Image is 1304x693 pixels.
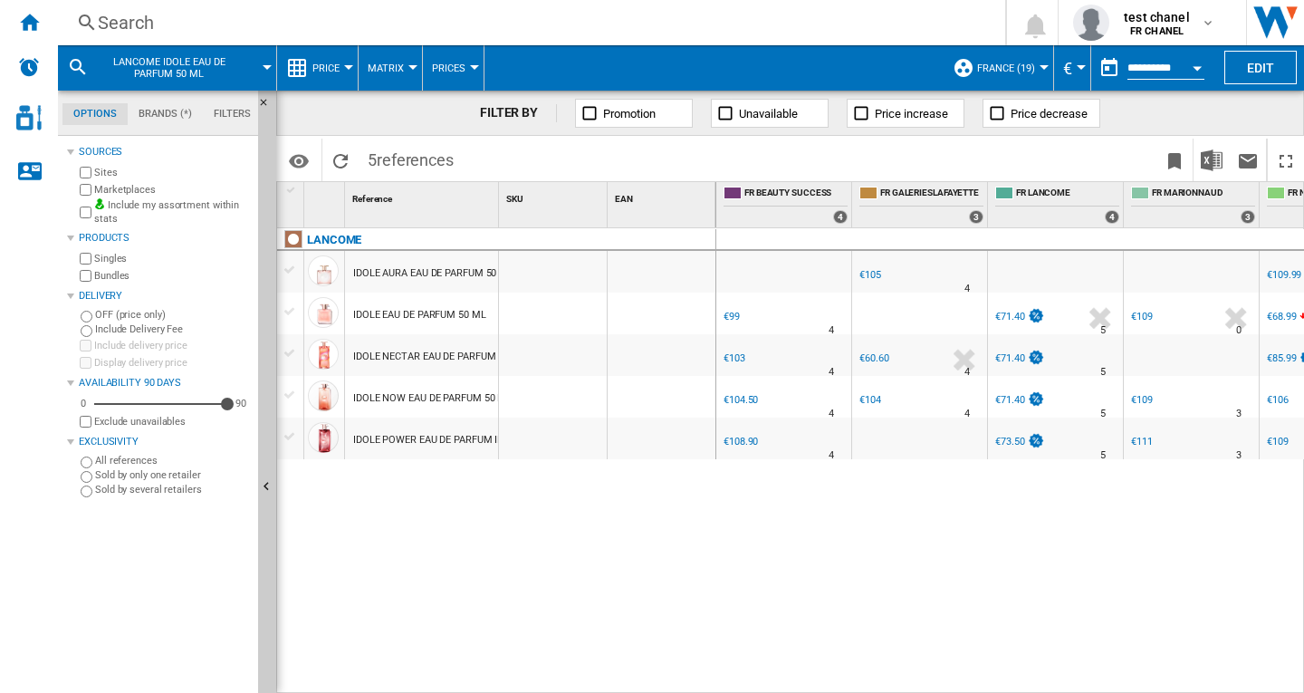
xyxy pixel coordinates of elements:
[1124,8,1190,26] span: test chanel
[856,182,987,227] div: FR GALERIESLAFAYETTE 3 offers sold by FR GALERIESLAFAYETTE
[81,457,92,468] input: All references
[1054,45,1091,91] md-menu: Currency
[95,483,251,496] label: Sold by several retailers
[1156,139,1193,181] button: Bookmark this report
[1105,210,1119,224] div: 4 offers sold by FR LANCOME
[724,311,740,322] div: €99
[480,104,557,122] div: FILTER BY
[506,194,523,204] span: SKU
[94,183,251,197] label: Marketplaces
[1128,433,1153,451] div: €111
[977,45,1044,91] button: FRANCE (19)
[1236,405,1242,423] div: Delivery Time : 3 days
[81,311,92,322] input: OFF (price only)
[1100,322,1106,340] div: Delivery Time : 5 days
[308,182,344,210] div: Sort None
[1027,433,1045,448] img: promotionV3.png
[1091,50,1127,86] button: md-calendar
[96,45,260,91] button: LANCOME IDOLE EAU DE PARFUM 50 ML
[79,435,251,449] div: Exclusivity
[76,397,91,410] div: 0
[721,308,740,326] div: €99
[1236,447,1242,465] div: Delivery Time : 3 days
[739,107,798,120] span: Unavailable
[281,144,317,177] button: Options
[1241,210,1255,224] div: 3 offers sold by FR MARIONNAUD
[80,270,91,282] input: Bundles
[128,103,203,125] md-tab-item: Brands (*)
[875,107,948,120] span: Price increase
[1063,59,1072,78] span: €
[603,107,656,120] span: Promotion
[307,229,361,251] div: Click to filter on that brand
[964,405,970,423] div: Delivery Time : 4 days
[349,182,498,210] div: Sort None
[829,405,834,423] div: Delivery Time : 4 days
[80,340,91,351] input: Include delivery price
[983,99,1100,128] button: Price decrease
[615,194,633,204] span: EAN
[1152,187,1255,202] span: FR MARIONNAUD
[312,63,340,74] span: Price
[1268,139,1304,181] button: Maximize
[368,45,413,91] div: Matrix
[353,419,565,461] div: IDOLE POWER EAU DE PARFUM INTENSE 50 ML
[98,10,958,35] div: Search
[1201,149,1222,171] img: excel-24x24.png
[353,253,513,294] div: IDOLE AURA EAU DE PARFUM 50 ML
[611,182,715,210] div: Sort None
[231,397,251,410] div: 90
[1100,363,1106,381] div: Delivery Time : 5 days
[1264,433,1289,451] div: €109
[1130,25,1184,37] b: FR CHANEL
[81,486,92,497] input: Sold by several retailers
[94,339,251,352] label: Include delivery price
[62,103,128,125] md-tab-item: Options
[96,56,242,80] span: LANCOME IDOLE EAU DE PARFUM 50 ML
[720,182,851,227] div: FR BEAUTY SUCCESS 4 offers sold by FR BEAUTY SUCCESS
[1264,391,1289,409] div: €106
[94,415,251,428] label: Exclude unavailables
[80,253,91,265] input: Singles
[992,350,1045,368] div: €71.40
[1264,266,1301,284] div: €109.99
[1131,436,1153,448] div: €111
[1011,107,1088,120] span: Price decrease
[80,357,91,369] input: Display delivery price
[1267,352,1296,364] div: €85.99
[1194,139,1230,181] button: Download in Excel
[977,63,1035,74] span: FRANCE (19)
[94,269,251,283] label: Bundles
[829,363,834,381] div: Delivery Time : 4 days
[377,150,454,169] span: references
[724,436,758,448] div: €108.90
[80,184,91,196] input: Marketplaces
[744,187,848,202] span: FR BEAUTY SUCCESS
[711,99,829,128] button: Unavailable
[857,266,881,284] div: €105
[1027,308,1045,323] img: promotionV3.png
[79,231,251,245] div: Products
[1236,322,1242,340] div: Delivery Time : 0 day
[1027,391,1045,407] img: promotionV3.png
[94,198,105,209] img: mysite-bg-18x18.png
[992,433,1045,451] div: €73.50
[1264,308,1296,326] div: €68.99
[353,336,526,378] div: IDOLE NECTAR EAU DE PARFUM 50 ML
[1267,269,1301,281] div: €109.99
[859,269,881,281] div: €105
[95,454,251,467] label: All references
[1230,139,1266,181] button: Send this report by email
[432,63,465,74] span: Prices
[503,182,607,210] div: Sort None
[859,394,881,406] div: €104
[353,378,512,419] div: IDOLE NOW EAU DE PARFUM 50 ML
[995,311,1024,322] div: €71.40
[1267,311,1296,322] div: €68.99
[16,105,42,130] img: cosmetic-logo.svg
[359,139,463,177] span: 5
[953,45,1044,91] div: FRANCE (19)
[724,352,745,364] div: €103
[1128,308,1153,326] div: €109
[1127,182,1259,227] div: FR MARIONNAUD 3 offers sold by FR MARIONNAUD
